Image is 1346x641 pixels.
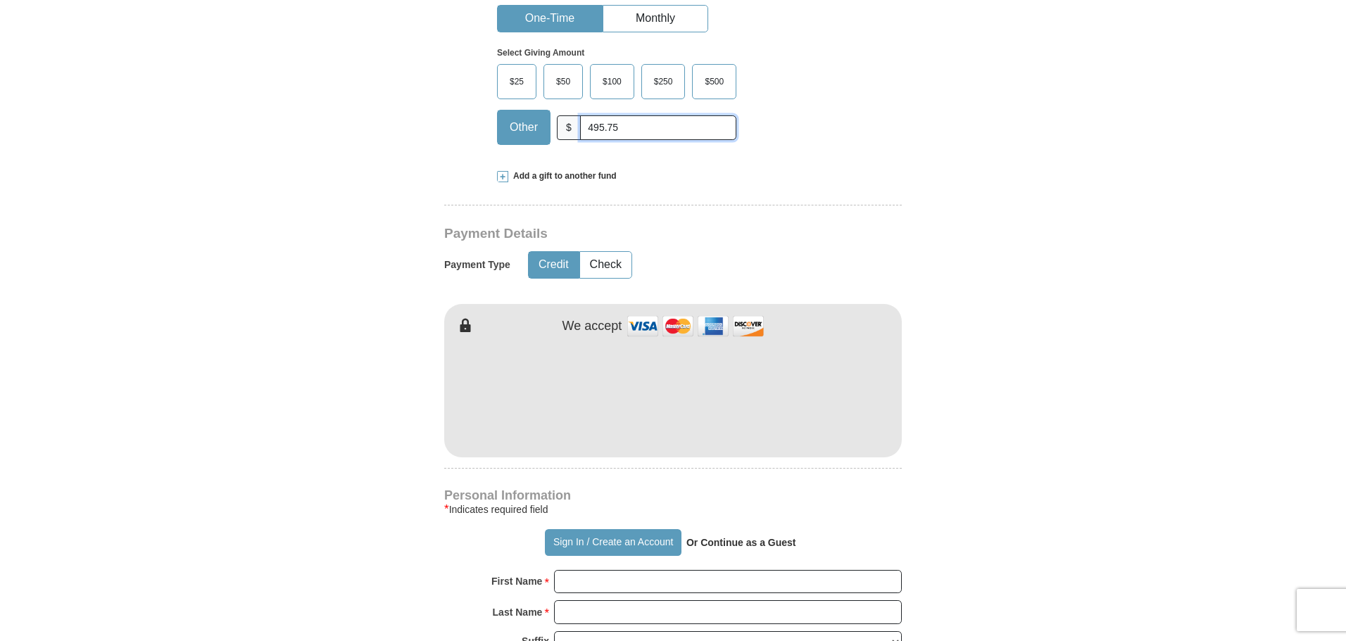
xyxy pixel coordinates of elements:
[444,259,510,271] h5: Payment Type
[444,490,902,501] h4: Personal Information
[596,71,629,92] span: $100
[562,319,622,334] h4: We accept
[557,115,581,140] span: $
[493,602,543,622] strong: Last Name
[686,537,796,548] strong: Or Continue as a Guest
[444,501,902,518] div: Indicates required field
[498,6,602,32] button: One-Time
[580,252,631,278] button: Check
[503,71,531,92] span: $25
[698,71,731,92] span: $500
[647,71,680,92] span: $250
[545,529,681,556] button: Sign In / Create an Account
[444,226,803,242] h3: Payment Details
[625,311,766,341] img: credit cards accepted
[603,6,707,32] button: Monthly
[503,117,545,138] span: Other
[491,571,542,591] strong: First Name
[497,48,584,58] strong: Select Giving Amount
[508,170,617,182] span: Add a gift to another fund
[580,115,736,140] input: Other Amount
[529,252,579,278] button: Credit
[549,71,577,92] span: $50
